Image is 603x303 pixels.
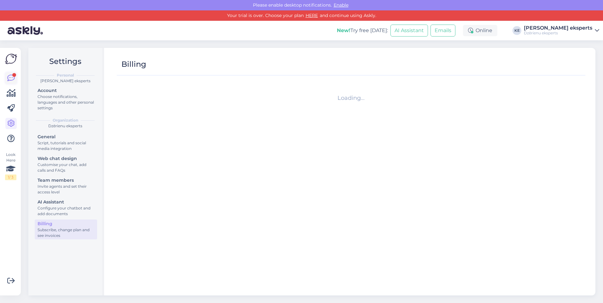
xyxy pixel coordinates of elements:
button: AI Assistant [390,25,428,37]
img: Askly Logo [5,53,17,65]
b: Personal [57,72,74,78]
div: Try free [DATE]: [337,27,388,34]
div: [PERSON_NAME] eksperts [524,26,592,31]
b: Organization [53,117,78,123]
button: Emails [430,25,455,37]
div: Team members [38,177,94,184]
div: Billing [121,58,146,70]
div: Configure your chatbot and add documents [38,205,94,217]
div: AI Assistant [38,199,94,205]
span: Enable [332,2,350,8]
div: Script, tutorials and social media integration [38,140,94,151]
div: Subscribe, change plan and see invoices [38,227,94,238]
div: Choose notifications, languages and other personal settings [38,94,94,111]
a: AI AssistantConfigure your chatbot and add documents [35,198,97,218]
div: Web chat design [38,155,94,162]
b: New! [337,27,350,33]
div: Dzērienu eksperts [524,31,592,36]
a: HERE [304,13,320,18]
div: Dzērienu eksperts [33,123,97,129]
div: Customise your chat, add calls and FAQs [38,162,94,173]
div: [PERSON_NAME] eksperts [33,78,97,84]
a: Team membersInvite agents and set their access level [35,176,97,196]
div: KE [512,26,521,35]
a: GeneralScript, tutorials and social media integration [35,133,97,152]
div: 1 / 3 [5,174,16,180]
div: Online [463,25,497,36]
div: General [38,134,94,140]
div: Billing [38,220,94,227]
a: AccountChoose notifications, languages and other personal settings [35,86,97,112]
h2: Settings [33,55,97,67]
div: Look Here [5,152,16,180]
div: Loading... [119,94,583,102]
div: Account [38,87,94,94]
div: Invite agents and set their access level [38,184,94,195]
a: BillingSubscribe, change plan and see invoices [35,220,97,239]
a: [PERSON_NAME] ekspertsDzērienu eksperts [524,26,599,36]
a: Web chat designCustomise your chat, add calls and FAQs [35,154,97,174]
